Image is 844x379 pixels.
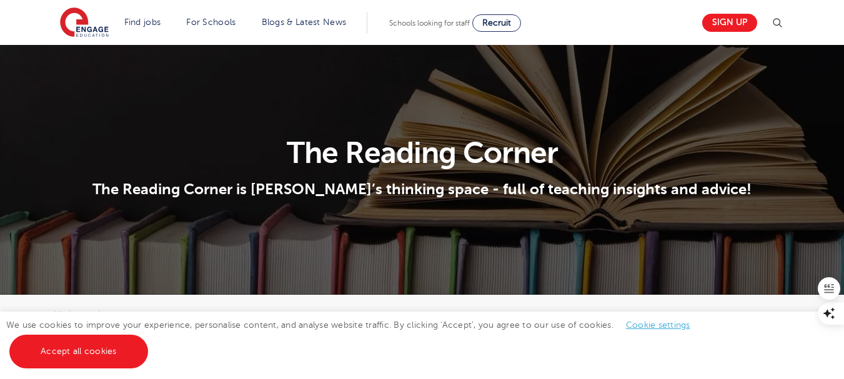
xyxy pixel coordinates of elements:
label: Tutoring [552,311,585,322]
label: SEND [510,311,534,322]
h1: The Reading Corner [52,138,792,168]
label: Engage Services [222,311,287,322]
label: Recruitment [442,311,492,322]
a: Sign up [702,14,757,32]
a: Blogs & Latest News [262,17,347,27]
a: Accept all cookies [9,335,148,368]
label: For Schools [305,311,354,322]
label: Become a Teacher [127,311,203,322]
a: Recruit [472,14,521,32]
p: The Reading Corner is [PERSON_NAME]’s thinking space - full of teaching insights and advice! [52,180,792,199]
label: Your Career [683,311,730,322]
span: We use cookies to improve your experience, personalise content, and analyse website traffic. By c... [6,320,703,356]
span: Recruit [482,18,511,27]
img: Engage Education [60,7,109,39]
a: For Schools [186,17,236,27]
a: Find jobs [124,17,161,27]
label: International [372,311,423,322]
span: Schools looking for staff [389,19,470,27]
label: All Categories [52,310,109,321]
a: Cookie settings [626,320,690,330]
label: We are Engage [604,311,664,322]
